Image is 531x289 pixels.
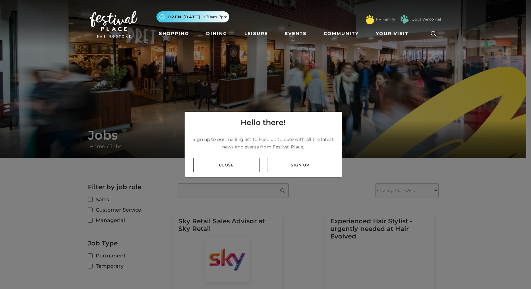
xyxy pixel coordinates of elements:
button: Open [DATE] 9.30am-7pm [156,11,229,22]
span: Open [DATE] [168,14,200,20]
a: Community [321,28,361,39]
a: Shopping [156,28,192,39]
a: Close [193,158,259,172]
a: Leisure [242,28,271,39]
span: Your Visit [376,30,409,37]
img: Festival Place Logo [90,11,137,38]
a: Your Visit [373,28,414,39]
a: FP Family [376,16,395,22]
a: Dogs Welcome! [412,16,441,22]
a: Sign up [267,158,333,172]
a: Events [282,28,309,39]
span: 9.30am-7pm [203,14,228,20]
h4: Hello there! [241,117,286,128]
p: Sign up to our mailing list to keep up to date with all the latest news and events from Festival ... [190,135,337,151]
a: Dining [204,28,230,39]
